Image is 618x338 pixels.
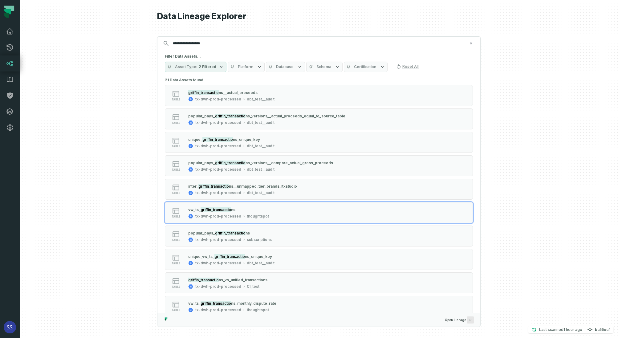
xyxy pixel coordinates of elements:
span: Press ↵ to add a new Data Asset to the graph [467,316,474,324]
span: ts_ [195,301,201,306]
span: vw_ [188,301,195,306]
button: tableltx-dwh-prod-processedthoughtspot [165,296,473,317]
span: ns__unmapped_tier_brands_ltxstudio [229,184,297,189]
mark: griffin_transactio [201,207,231,212]
button: Clear search query [468,40,474,47]
span: Asset Type [175,64,197,69]
mark: griffin_transactio [214,254,245,259]
div: dbt_test__audit [247,97,274,102]
img: avatar of ssabag [4,321,16,333]
h5: Filter Data Assets... [165,54,473,59]
button: tableltx-dwh-prod-processeddbt_test__audit [165,179,473,200]
span: uniq [188,137,196,142]
span: table [172,262,180,265]
span: ts_ [195,207,201,212]
div: ltx-dwh-prod-processed [194,214,241,219]
h4: bc55ecf [595,328,610,332]
div: ltx-dwh-prod-processed [194,120,241,125]
span: ns [246,231,250,235]
button: Database [266,62,305,72]
span: Certification [354,64,376,69]
span: Platform [238,64,253,69]
div: dbt_test__audit [247,261,274,266]
button: tableltx-dwh-prod-processeddbt_test__audit [165,155,473,176]
div: dbt_test__audit [247,120,274,125]
span: ys_ [209,114,215,118]
span: table [172,238,180,242]
div: thoughtspot [247,214,269,219]
div: ltx-dwh-prod-processed [194,190,241,195]
div: CI_test [247,284,259,289]
div: dbt_test__audit [247,144,274,149]
div: dbt_test__audit [247,167,274,172]
span: ns_unique_key [233,137,260,142]
span: ns_versions__actual_proceeds_equal_to_source_table [246,114,345,118]
mark: griffin_transactio [202,137,233,142]
button: Schema [306,62,343,72]
div: ltx-dwh-prod-processed [194,167,241,172]
span: table [172,192,180,195]
button: tableltx-dwh-prod-processeddbt_test__audit [165,85,473,106]
div: thoughtspot [247,307,269,312]
button: tableltx-dwh-prod-processedsubscriptions [165,226,473,246]
div: ltx-dwh-prod-processed [194,307,241,312]
span: ys_ [209,231,215,235]
span: ns_versions__compare_actual_gross_proceeds [246,161,333,165]
span: er_ [193,184,198,189]
span: table [172,285,180,288]
span: ue_ [196,137,202,142]
span: ns_unique_key [245,254,272,259]
h1: Data Lineage Explorer [157,11,481,22]
div: ltx-dwh-prod-processed [194,144,241,149]
div: ltx-dwh-prod-processed [194,284,241,289]
mark: griffin_transactio [215,231,246,235]
span: ns_monthly_dispute_rate [231,301,276,306]
span: table [172,309,180,312]
span: table [172,121,180,124]
mark: griffin_transactio [198,184,229,189]
div: Suggestions [157,76,480,313]
span: vw_ [188,207,195,212]
span: popular_pa [188,161,209,165]
mark: griffin_transactio [188,278,219,282]
div: ltx-dwh-prod-processed [194,237,241,242]
mark: griffin_transactio [215,114,246,118]
span: table [172,98,180,101]
div: subscriptions [247,237,272,242]
span: ns [231,207,235,212]
mark: griffin_transactio [201,301,231,306]
div: ltx-dwh-prod-processed [194,261,241,266]
button: tableltx-dwh-prod-processeddbt_test__audit [165,249,473,270]
button: tableltx-dwh-prod-processedCI_test [165,272,473,293]
span: int [188,184,193,189]
button: Platform [228,62,265,72]
span: ys_ [209,161,215,165]
button: Last scanned[DATE] 13:08:45bc55ecf [528,326,613,333]
span: Schema [316,64,331,69]
mark: griffin_transactio [188,90,219,95]
span: ts_ [209,254,214,259]
span: table [172,168,180,171]
span: Open Lineage [445,316,474,324]
mark: griffin_transactio [215,161,246,165]
button: Certification [344,62,388,72]
span: popular_pa [188,114,209,118]
relative-time: Sep 28, 2025, 1:08 PM GMT+3 [563,327,582,332]
span: ns_vs_unified_transactions [219,278,267,282]
span: table [172,215,180,218]
span: table [172,145,180,148]
button: Asset Type2 Filtered [165,62,226,72]
span: ns__actual_proceeds [219,90,258,95]
button: tableltx-dwh-prod-processeddbt_test__audit [165,132,473,153]
span: Database [276,64,294,69]
div: dbt_test__audit [247,190,274,195]
span: unique_vw_ [188,254,209,259]
span: popular_pa [188,231,209,235]
span: 2 Filtered [199,64,216,69]
p: Last scanned [539,327,582,333]
div: ltx-dwh-prod-processed [194,97,241,102]
button: tableltx-dwh-prod-processedthoughtspot [165,202,473,223]
button: tableltx-dwh-prod-processeddbt_test__audit [165,108,473,129]
button: Reset All [394,62,421,71]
